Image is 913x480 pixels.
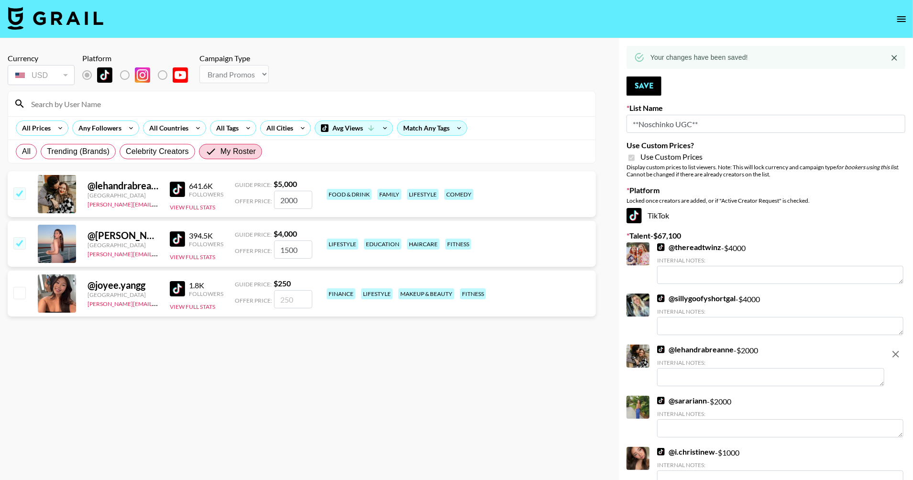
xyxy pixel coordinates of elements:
[274,179,297,188] strong: $ 5,000
[8,63,75,87] div: Currency is locked to USD
[97,67,112,83] img: TikTok
[170,231,185,247] img: TikTok
[627,197,905,204] div: Locked once creators are added, or if "Active Creator Request" is checked.
[235,231,272,238] span: Guide Price:
[25,96,590,111] input: Search by User Name
[657,396,707,405] a: @sarariann
[235,247,272,254] span: Offer Price:
[657,308,903,315] div: Internal Notes:
[47,146,110,157] span: Trending (Brands)
[397,121,467,135] div: Match Any Tags
[235,281,272,288] span: Guide Price:
[199,54,269,63] div: Campaign Type
[364,239,401,250] div: education
[627,185,905,195] label: Platform
[88,241,158,249] div: [GEOGRAPHIC_DATA]
[460,288,486,299] div: fitness
[327,189,372,200] div: food & drink
[261,121,295,135] div: All Cities
[189,191,223,198] div: Followers
[170,182,185,197] img: TikTok
[235,297,272,304] span: Offer Price:
[657,257,903,264] div: Internal Notes:
[88,291,158,298] div: [GEOGRAPHIC_DATA]
[274,290,312,308] input: 250
[210,121,241,135] div: All Tags
[173,67,188,83] img: YouTube
[377,189,401,200] div: family
[88,192,158,199] div: [GEOGRAPHIC_DATA]
[10,67,73,84] div: USD
[8,54,75,63] div: Currency
[82,54,196,63] div: Platform
[657,448,665,456] img: TikTok
[235,197,272,205] span: Offer Price:
[627,208,642,223] img: TikTok
[22,146,31,157] span: All
[135,67,150,83] img: Instagram
[170,281,185,296] img: TikTok
[88,249,275,258] a: [PERSON_NAME][EMAIL_ADDRESS][PERSON_NAME][DOMAIN_NAME]
[444,189,473,200] div: comedy
[445,239,471,250] div: fitness
[274,191,312,209] input: 5,000
[189,290,223,297] div: Followers
[657,242,903,284] div: - $ 4000
[627,208,905,223] div: TikTok
[235,181,272,188] span: Guide Price:
[657,396,903,437] div: - $ 2000
[657,447,715,457] a: @i.christinew
[88,180,158,192] div: @ lehandrabreanne
[82,65,196,85] div: List locked to TikTok.
[143,121,190,135] div: All Countries
[657,346,665,353] img: TikTok
[627,231,905,240] label: Talent - $ 67,100
[640,152,703,162] span: Use Custom Prices
[627,164,905,178] div: Display custom prices to list viewers. Note: This will lock currency and campaign type . Cannot b...
[627,76,661,96] button: Save
[627,103,905,113] label: List Name
[886,345,905,364] button: remove
[657,397,665,404] img: TikTok
[892,10,911,29] button: open drawer
[16,121,53,135] div: All Prices
[88,199,275,208] a: [PERSON_NAME][EMAIL_ADDRESS][PERSON_NAME][DOMAIN_NAME]
[836,164,898,171] em: for bookers using this list
[8,7,103,30] img: Grail Talent
[88,229,158,241] div: @ [PERSON_NAME]
[88,279,158,291] div: @ joyee.yangg
[170,253,215,261] button: View Full Stats
[407,189,439,200] div: lifestyle
[170,204,215,211] button: View Full Stats
[274,240,312,259] input: 4,000
[657,242,721,252] a: @thereadtwinz
[126,146,189,157] span: Celebrity Creators
[189,240,223,248] div: Followers
[189,231,223,240] div: 394.5K
[170,303,215,310] button: View Full Stats
[315,121,393,135] div: Avg Views
[887,51,902,65] button: Close
[88,298,275,307] a: [PERSON_NAME][EMAIL_ADDRESS][PERSON_NAME][DOMAIN_NAME]
[220,146,256,157] span: My Roster
[274,279,291,288] strong: $ 250
[657,294,736,303] a: @sillygoofyshortgal
[657,461,903,469] div: Internal Notes:
[657,295,665,302] img: TikTok
[657,294,903,335] div: - $ 4000
[657,345,884,386] div: - $ 2000
[189,281,223,290] div: 1.8K
[73,121,123,135] div: Any Followers
[398,288,454,299] div: makeup & beauty
[327,288,355,299] div: finance
[407,239,440,250] div: haircare
[657,410,903,417] div: Internal Notes:
[327,239,358,250] div: lifestyle
[189,181,223,191] div: 641.6K
[361,288,393,299] div: lifestyle
[650,49,748,66] div: Your changes have been saved!
[657,345,734,354] a: @lehandrabreanne
[657,243,665,251] img: TikTok
[657,359,884,366] div: Internal Notes:
[627,141,905,150] label: Use Custom Prices?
